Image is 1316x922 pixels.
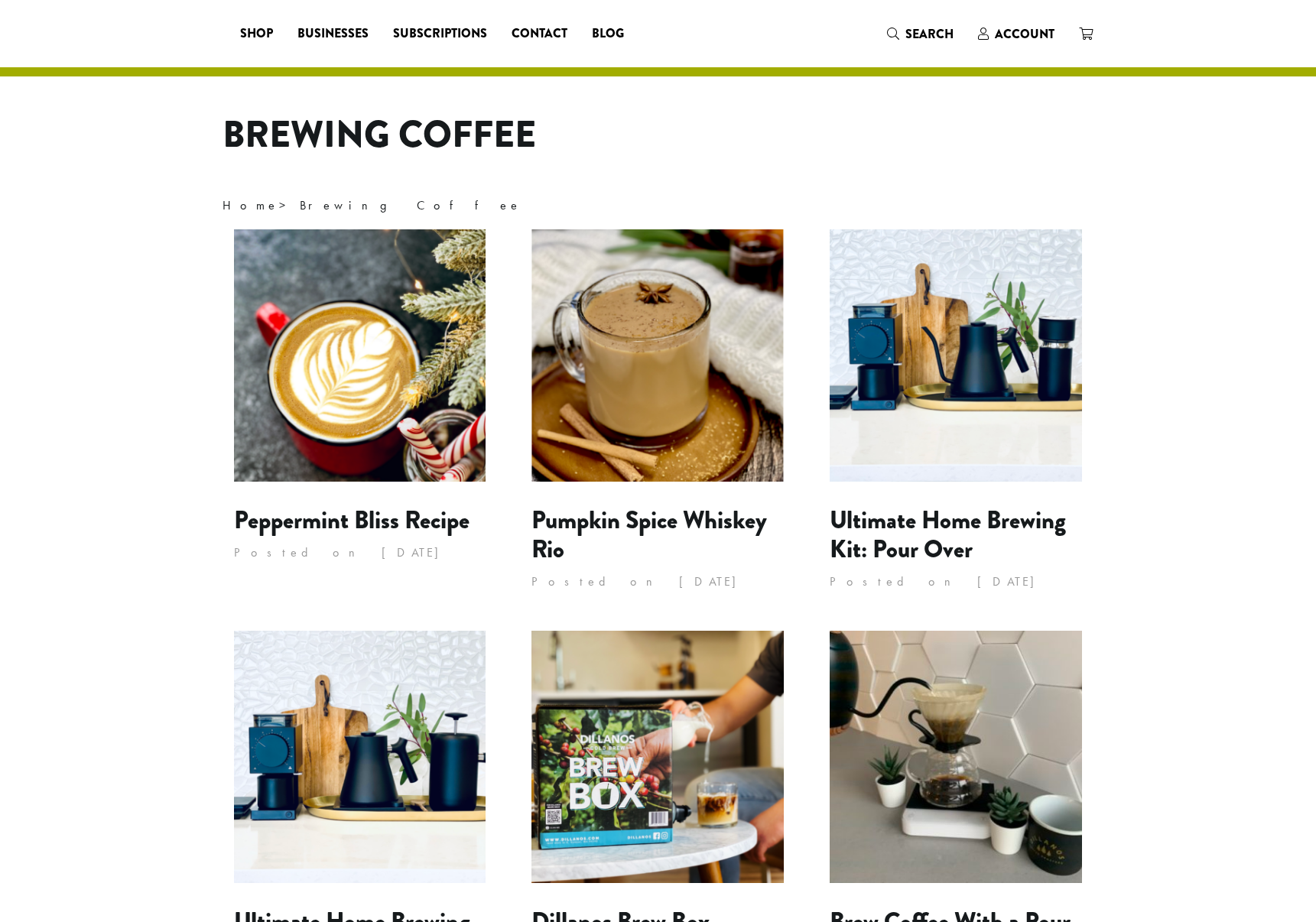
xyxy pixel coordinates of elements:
span: > [223,197,522,213]
a: Contact [499,21,580,46]
a: Home [223,197,279,213]
span: Account [995,25,1054,43]
a: Businesses [285,21,381,46]
span: Subscriptions [393,24,487,44]
p: Posted on [DATE] [531,570,784,593]
span: Businesses [297,24,369,44]
img: Ultimate Home Brewing Kit: French Press [234,631,486,883]
a: Subscriptions [381,21,499,46]
img: Pumpkin Spice Whiskey Rio [531,229,784,482]
span: Brewing Coffee [300,197,522,213]
a: Blog [580,21,636,46]
img: Brew Coffee With a Pour Over [830,631,1082,883]
img: Ultimate Home Brewing Kit: Pour Over [830,229,1082,482]
h1: Brewing Coffee [223,113,1094,157]
span: Shop [240,24,273,44]
a: Account [966,21,1067,47]
span: Blog [592,24,624,44]
p: Posted on [DATE] [234,541,486,564]
a: Ultimate Home Brewing Kit: Pour Over [830,502,1066,567]
p: Posted on [DATE] [830,570,1082,593]
a: Shop [228,21,285,46]
img: Peppermint Bliss Recipe [234,229,486,482]
span: Contact [512,24,567,44]
a: Peppermint Bliss Recipe [234,502,470,538]
a: Pumpkin Spice Whiskey Rio [531,502,767,567]
span: Search [905,25,954,43]
img: Dillanos Brew Box Recipes [531,631,784,883]
a: Search [875,21,966,47]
